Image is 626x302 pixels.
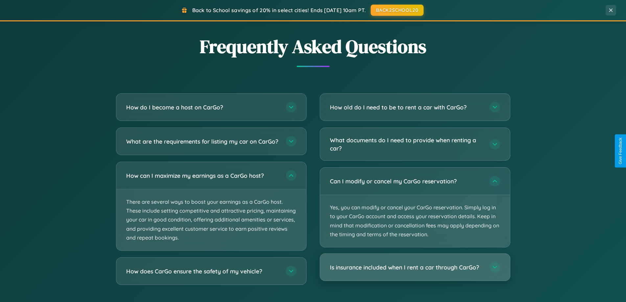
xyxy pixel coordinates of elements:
[618,138,623,164] div: Give Feedback
[116,189,306,250] p: There are several ways to boost your earnings as a CarGo host. These include setting competitive ...
[126,267,279,275] h3: How does CarGo ensure the safety of my vehicle?
[126,172,279,180] h3: How can I maximize my earnings as a CarGo host?
[320,195,510,247] p: Yes, you can modify or cancel your CarGo reservation. Simply log in to your CarGo account and acc...
[126,137,279,146] h3: What are the requirements for listing my car on CarGo?
[330,136,483,152] h3: What documents do I need to provide when renting a car?
[330,103,483,111] h3: How old do I need to be to rent a car with CarGo?
[116,34,510,59] h2: Frequently Asked Questions
[330,263,483,271] h3: Is insurance included when I rent a car through CarGo?
[371,5,424,16] button: BACK2SCHOOL20
[126,103,279,111] h3: How do I become a host on CarGo?
[330,177,483,185] h3: Can I modify or cancel my CarGo reservation?
[192,7,366,13] span: Back to School savings of 20% in select cities! Ends [DATE] 10am PT.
